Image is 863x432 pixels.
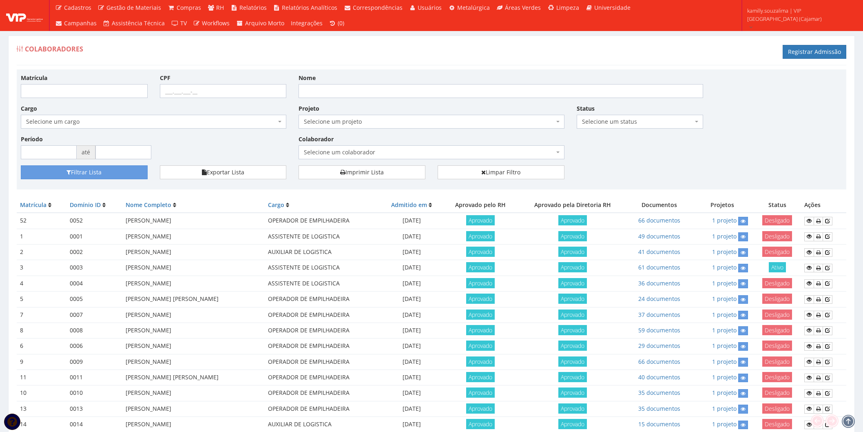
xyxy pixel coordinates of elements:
[762,341,792,351] span: Desligado
[265,276,381,291] td: ASSISTENTE DE LOGISTICA
[265,213,381,229] td: OPERADOR DE EMPILHADEIRA
[638,405,680,412] a: 35 documentos
[282,4,337,11] span: Relatórios Analíticos
[122,307,265,323] td: [PERSON_NAME]
[168,16,190,31] a: TV
[466,356,495,367] span: Aprovado
[558,325,587,335] span: Aprovado
[66,323,122,338] td: 0008
[299,165,425,179] a: Imprimir Lista
[558,278,587,288] span: Aprovado
[66,385,122,401] td: 0010
[577,105,595,113] label: Status
[558,356,587,367] span: Aprovado
[77,145,95,159] span: até
[381,213,443,229] td: [DATE]
[122,260,265,276] td: [PERSON_NAME]
[712,232,737,240] a: 1 projeto
[112,19,165,27] span: Assistência Técnica
[233,16,288,31] a: Arquivo Morto
[291,19,323,27] span: Integrações
[381,401,443,416] td: [DATE]
[466,278,495,288] span: Aprovado
[466,247,495,257] span: Aprovado
[638,263,680,271] a: 61 documentos
[288,16,326,31] a: Integrações
[466,310,495,320] span: Aprovado
[381,245,443,260] td: [DATE]
[638,232,680,240] a: 49 documentos
[747,7,852,23] span: kamilly.souzalima | VIP [GEOGRAPHIC_DATA] (Cajamar)
[505,4,541,11] span: Áreas Verdes
[466,215,495,225] span: Aprovado
[17,401,66,416] td: 13
[712,420,737,428] a: 1 projeto
[762,325,792,335] span: Desligado
[762,372,792,382] span: Desligado
[299,105,319,113] label: Projeto
[265,229,381,244] td: ASSISTENTE DE LOGISTICA
[638,326,680,334] a: 59 documentos
[70,201,101,209] a: Domínio ID
[17,245,66,260] td: 2
[691,198,754,213] th: Projetos
[202,19,230,27] span: Workflows
[17,307,66,323] td: 7
[265,307,381,323] td: OPERADOR DE EMPILHADEIRA
[299,74,316,82] label: Nome
[466,387,495,398] span: Aprovado
[638,216,680,224] a: 66 documentos
[712,389,737,396] a: 1 projeto
[21,115,286,129] span: Selecione um cargo
[122,354,265,370] td: [PERSON_NAME]
[627,198,691,213] th: Documentos
[122,276,265,291] td: [PERSON_NAME]
[381,229,443,244] td: [DATE]
[381,338,443,354] td: [DATE]
[265,292,381,307] td: OPERADOR DE EMPILHADEIRA
[638,279,680,287] a: 36 documentos
[753,198,801,213] th: Status
[558,403,587,414] span: Aprovado
[299,135,334,143] label: Colaborador
[558,294,587,304] span: Aprovado
[20,201,46,209] a: Matrícula
[381,354,443,370] td: [DATE]
[762,356,792,367] span: Desligado
[712,373,737,381] a: 1 projeto
[712,263,737,271] a: 1 projeto
[457,4,490,11] span: Metalúrgica
[638,295,680,303] a: 24 documentos
[466,262,495,272] span: Aprovado
[556,4,579,11] span: Limpeza
[26,118,276,126] span: Selecione um cargo
[712,358,737,365] a: 1 projeto
[122,213,265,229] td: [PERSON_NAME]
[558,419,587,429] span: Aprovado
[762,231,792,241] span: Desligado
[160,165,287,179] button: Exportar Lista
[122,292,265,307] td: [PERSON_NAME] [PERSON_NAME]
[558,372,587,382] span: Aprovado
[299,145,564,159] span: Selecione um colaborador
[381,307,443,323] td: [DATE]
[21,74,47,82] label: Matrícula
[17,229,66,244] td: 1
[638,373,680,381] a: 40 documentos
[180,19,187,27] span: TV
[21,165,148,179] button: Filtrar Lista
[762,387,792,398] span: Desligado
[122,385,265,401] td: [PERSON_NAME]
[265,245,381,260] td: AUXILIAR DE LOGISTICA
[299,115,564,129] span: Selecione um projeto
[712,405,737,412] a: 1 projeto
[769,262,786,272] span: Ativo
[338,19,344,27] span: (0)
[17,354,66,370] td: 9
[558,215,587,225] span: Aprovado
[66,229,122,244] td: 0001
[25,45,83,53] span: Colaboradores
[381,323,443,338] td: [DATE]
[466,341,495,351] span: Aprovado
[160,84,287,98] input: ___.___.___-__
